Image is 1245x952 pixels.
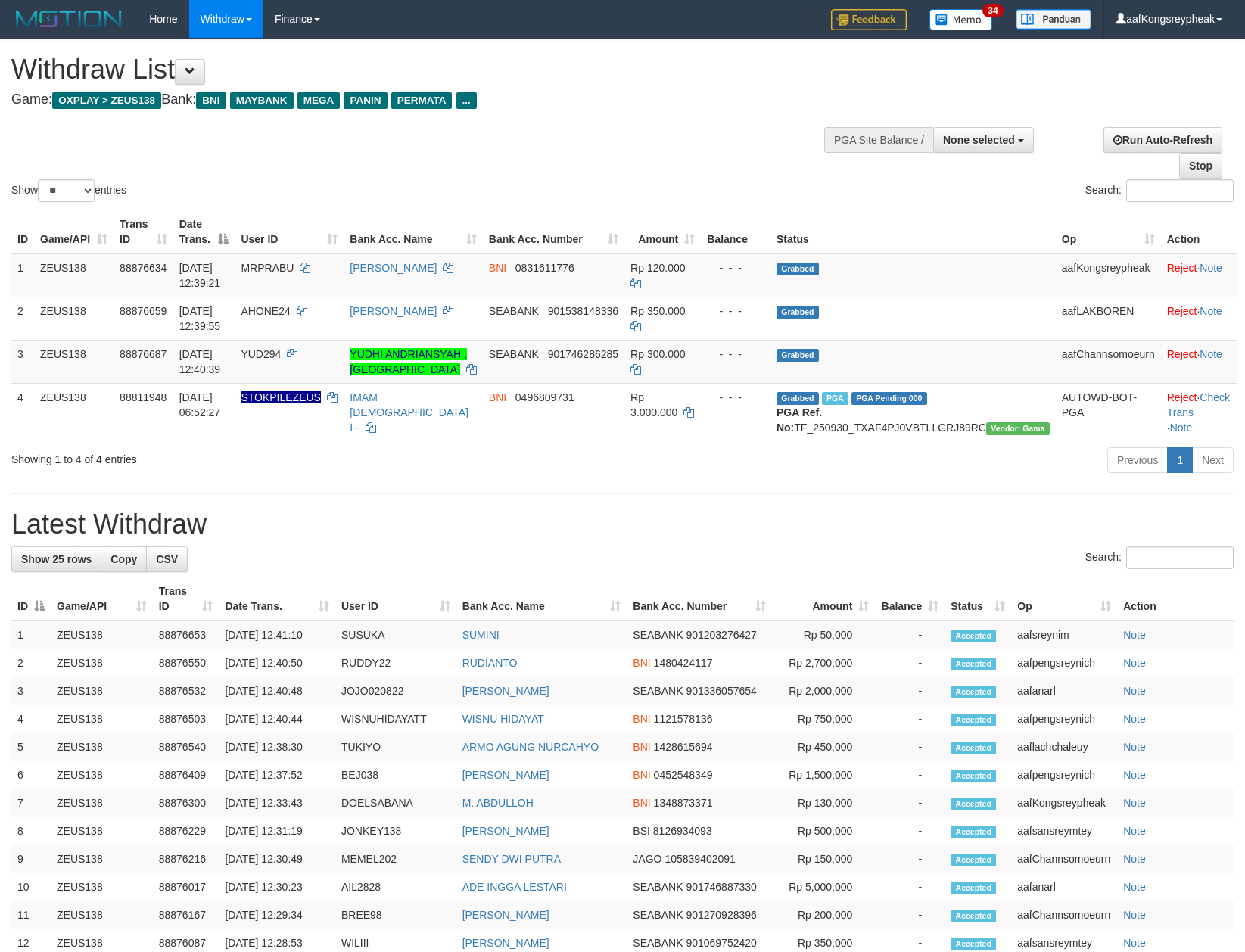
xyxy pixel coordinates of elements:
a: RUDIANTO [462,657,518,669]
th: Status: activate to sort column ascending [945,577,1011,621]
a: Copy [101,546,147,572]
a: [PERSON_NAME] [462,685,549,697]
span: Show 25 rows [21,553,92,565]
a: Run Auto-Refresh [1103,127,1222,153]
td: Rp 750,000 [772,705,875,733]
td: ZEUS138 [34,340,114,383]
a: Reject [1167,305,1197,317]
span: Rp 350.000 [630,305,685,317]
span: SEABANK [633,881,683,893]
td: 88876540 [153,733,219,761]
span: Copy 1480424117 to clipboard [654,657,713,669]
a: Note [1123,937,1146,949]
span: 88876659 [120,305,167,317]
span: BNI [489,391,506,403]
span: SEABANK [489,305,539,317]
span: Accepted [951,938,996,950]
td: [DATE] 12:30:49 [219,845,335,873]
img: Button%20Memo.svg [929,9,993,30]
th: Bank Acc. Number: activate to sort column ascending [627,577,772,621]
span: [DATE] 12:39:21 [179,262,221,289]
td: ZEUS138 [51,789,153,817]
label: Show entries [11,179,126,202]
span: Accepted [951,742,996,754]
td: 2 [11,649,51,677]
td: DOELSABANA [335,789,456,817]
a: [PERSON_NAME] [350,305,437,317]
td: aafanarl [1011,873,1117,901]
th: Date Trans.: activate to sort column descending [173,210,235,254]
label: Search: [1085,179,1234,202]
td: [DATE] 12:40:50 [219,649,335,677]
td: ZEUS138 [51,761,153,789]
label: Search: [1085,546,1234,569]
td: 3 [11,340,34,383]
td: ZEUS138 [51,901,153,929]
th: Trans ID: activate to sort column ascending [114,210,173,254]
div: - - - [707,260,764,275]
b: PGA Ref. No: [777,406,822,434]
span: Accepted [951,882,996,894]
td: 5 [11,733,51,761]
td: Rp 50,000 [772,621,875,649]
td: 1 [11,621,51,649]
th: Action [1161,210,1237,254]
td: [DATE] 12:40:44 [219,705,335,733]
td: ZEUS138 [51,733,153,761]
span: SEABANK [489,348,539,360]
span: Copy 0831611776 to clipboard [515,262,574,274]
td: ZEUS138 [34,254,114,297]
td: - [875,761,945,789]
td: BREE98 [335,901,456,929]
select: Showentries [38,179,95,202]
th: Trans ID: activate to sort column ascending [153,577,219,621]
span: Grabbed [777,392,819,405]
span: SEABANK [633,685,683,697]
input: Search: [1126,546,1234,569]
td: TUKIYO [335,733,456,761]
span: SEABANK [633,629,683,641]
a: CSV [146,546,188,572]
span: Accepted [951,714,996,726]
a: [PERSON_NAME] [462,769,549,781]
th: Game/API: activate to sort column ascending [51,577,153,621]
td: aafanarl [1011,677,1117,705]
span: BNI [196,92,226,109]
td: aafKongsreypheak [1056,254,1161,297]
a: ARMO AGUNG NURCAHYO [462,741,599,753]
a: Check Trans [1167,391,1230,418]
th: Game/API: activate to sort column ascending [34,210,114,254]
td: - [875,649,945,677]
td: ZEUS138 [51,845,153,873]
td: 88876229 [153,817,219,845]
img: MOTION_logo.png [11,8,126,30]
th: Action [1117,577,1234,621]
a: Next [1192,447,1234,473]
td: 88876300 [153,789,219,817]
span: MAYBANK [230,92,294,109]
td: - [875,789,945,817]
td: RUDDY22 [335,649,456,677]
td: - [875,901,945,929]
td: [DATE] 12:41:10 [219,621,335,649]
td: Rp 130,000 [772,789,875,817]
span: Copy 901538148336 to clipboard [548,305,618,317]
span: Accepted [951,910,996,922]
td: Rp 150,000 [772,845,875,873]
span: 88876687 [120,348,167,360]
span: Copy 901746286285 to clipboard [548,348,618,360]
td: 88876017 [153,873,219,901]
td: Rp 500,000 [772,817,875,845]
span: Rp 3.000.000 [630,391,677,418]
a: Show 25 rows [11,546,101,572]
td: - [875,677,945,705]
h1: Latest Withdraw [11,509,1234,540]
a: Note [1123,769,1146,781]
span: Copy 1428615694 to clipboard [654,741,713,753]
span: ... [456,92,477,109]
span: JAGO [633,853,661,865]
a: Note [1123,825,1146,837]
td: [DATE] 12:40:48 [219,677,335,705]
h1: Withdraw List [11,54,815,85]
td: 1 [11,254,34,297]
